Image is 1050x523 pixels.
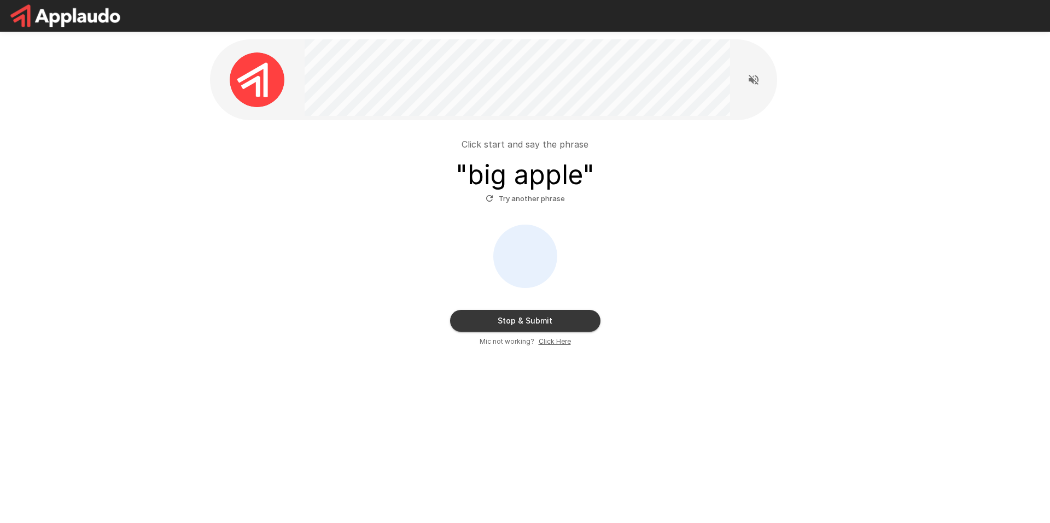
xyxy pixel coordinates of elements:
p: Click start and say the phrase [462,138,588,151]
button: Stop & Submit [450,310,600,332]
u: Click Here [539,337,571,345]
button: Read questions aloud [743,69,765,91]
span: Mic not working? [480,336,534,347]
img: applaudo_avatar.png [230,52,284,107]
h3: " big apple " [456,160,594,190]
button: Try another phrase [483,190,568,207]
